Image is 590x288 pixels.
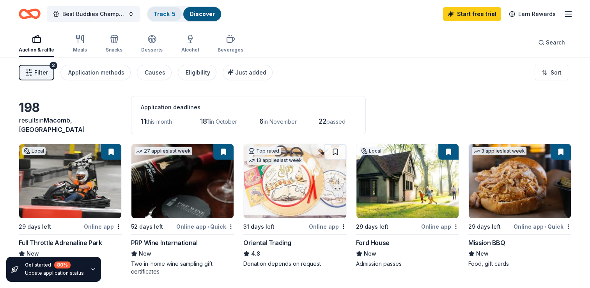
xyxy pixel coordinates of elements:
[60,65,131,80] button: Application methods
[190,11,215,17] a: Discover
[137,65,172,80] button: Causes
[25,270,84,276] div: Update application status
[218,47,243,53] div: Beverages
[19,5,41,23] a: Home
[131,260,234,276] div: Two in-home wine sampling gift certificates
[472,147,526,155] div: 3 applies last week
[319,117,326,125] span: 22
[210,118,237,125] span: in October
[235,69,266,76] span: Just added
[243,238,291,247] div: Oriental Trading
[181,31,199,57] button: Alcohol
[145,68,165,77] div: Causes
[443,7,501,21] a: Start free trial
[364,249,376,258] span: New
[19,31,54,57] button: Auction & raffle
[19,47,54,53] div: Auction & raffle
[54,261,71,268] div: 80 %
[176,222,234,231] div: Online app Quick
[139,249,151,258] span: New
[186,68,210,77] div: Eligibility
[19,116,122,134] div: results
[476,249,489,258] span: New
[131,238,197,247] div: PRP Wine International
[19,65,54,80] button: Filter2
[259,117,264,125] span: 6
[504,7,560,21] a: Earn Rewards
[106,31,122,57] button: Snacks
[141,47,163,53] div: Desserts
[19,238,102,247] div: Full Throttle Adrenaline Park
[181,47,199,53] div: Alcohol
[243,144,346,268] a: Image for Oriental TradingTop rated13 applieslast week31 days leftOnline appOriental Trading4.8Do...
[356,222,388,231] div: 29 days left
[264,118,297,125] span: in November
[22,147,46,155] div: Local
[243,222,275,231] div: 31 days left
[106,47,122,53] div: Snacks
[546,38,565,47] span: Search
[309,222,347,231] div: Online app
[356,144,459,268] a: Image for Ford HouseLocal29 days leftOnline appFord HouseNewAdmission passes
[243,260,346,268] div: Donation depends on request
[251,249,260,258] span: 4.8
[356,144,459,218] img: Image for Ford House
[545,224,546,230] span: •
[34,68,48,77] span: Filter
[27,249,39,258] span: New
[421,222,459,231] div: Online app
[356,260,459,268] div: Admission passes
[154,11,175,17] a: Track· 5
[73,31,87,57] button: Meals
[514,222,571,231] div: Online app Quick
[178,65,216,80] button: Eligibility
[50,62,57,69] div: 2
[19,144,122,268] a: Image for Full Throttle Adrenaline ParkLocal29 days leftOnline appFull Throttle Adrenaline ParkNe...
[247,147,281,155] div: Top rated
[131,144,234,276] a: Image for PRP Wine International27 applieslast week52 days leftOnline app•QuickPRP Wine Internati...
[19,144,121,218] img: Image for Full Throttle Adrenaline Park
[68,68,124,77] div: Application methods
[207,224,209,230] span: •
[551,68,562,77] span: Sort
[84,222,122,231] div: Online app
[200,117,210,125] span: 181
[131,144,234,218] img: Image for PRP Wine International
[19,116,85,133] span: Macomb, [GEOGRAPHIC_DATA]
[532,35,571,50] button: Search
[131,222,163,231] div: 52 days left
[326,118,345,125] span: passed
[19,116,85,133] span: in
[247,156,303,165] div: 13 applies last week
[360,147,383,155] div: Local
[73,47,87,53] div: Meals
[25,261,84,268] div: Get started
[244,144,346,218] img: Image for Oriental Trading
[468,238,505,247] div: Mission BBQ
[147,6,222,22] button: Track· 5Discover
[468,144,571,268] a: Image for Mission BBQ3 applieslast week29 days leftOnline app•QuickMission BBQNewFood, gift cards
[146,118,172,125] span: this month
[218,31,243,57] button: Beverages
[141,31,163,57] button: Desserts
[141,103,356,112] div: Application deadlines
[135,147,192,155] div: 27 applies last week
[468,260,571,268] div: Food, gift cards
[62,9,125,19] span: Best Buddies Champion of the Year
[19,222,51,231] div: 29 days left
[468,222,501,231] div: 29 days left
[19,100,122,116] div: 198
[141,117,146,125] span: 11
[47,6,140,22] button: Best Buddies Champion of the Year
[223,65,273,80] button: Just added
[535,65,568,80] button: Sort
[356,238,390,247] div: Ford House
[469,144,571,218] img: Image for Mission BBQ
